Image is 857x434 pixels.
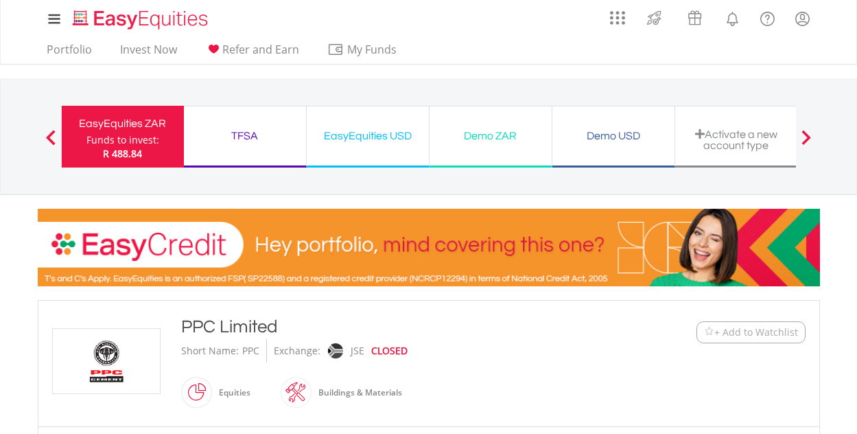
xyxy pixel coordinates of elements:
[115,43,183,64] a: Invest Now
[715,3,750,31] a: Notifications
[438,126,543,146] div: Demo ZAR
[103,147,142,160] span: R 488.84
[327,343,342,358] img: jse.png
[674,3,715,29] a: Vouchers
[181,315,612,339] div: PPC Limited
[683,7,706,29] img: vouchers-v2.svg
[610,10,625,25] img: grid-menu-icon.svg
[561,126,666,146] div: Demo USD
[643,7,666,29] img: thrive-v2.svg
[327,41,417,58] span: My Funds
[70,114,176,133] div: EasyEquities ZAR
[315,126,421,146] div: EasyEquities USD
[274,339,320,363] div: Exchange:
[67,3,213,31] a: Home page
[696,321,806,343] button: Watchlist + Add to Watchlist
[785,3,820,34] a: My Profile
[200,43,305,64] a: Refer and Earn
[714,325,798,339] span: + Add to Watchlist
[70,8,213,31] img: EasyEquities_Logo.png
[41,43,97,64] a: Portfolio
[181,339,239,363] div: Short Name:
[86,133,159,147] div: Funds to invest:
[55,329,158,393] img: EQU.ZA.PPC.png
[601,3,634,25] a: AppsGrid
[750,3,785,31] a: FAQ's and Support
[312,376,402,409] div: Buildings & Materials
[351,339,364,363] div: JSE
[371,339,408,363] div: CLOSED
[683,128,789,151] div: Activate a new account type
[222,42,299,57] span: Refer and Earn
[38,209,820,286] img: EasyCredit Promotion Banner
[192,126,298,146] div: TFSA
[704,327,714,337] img: Watchlist
[242,339,259,363] div: PPC
[212,376,250,409] div: Equities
